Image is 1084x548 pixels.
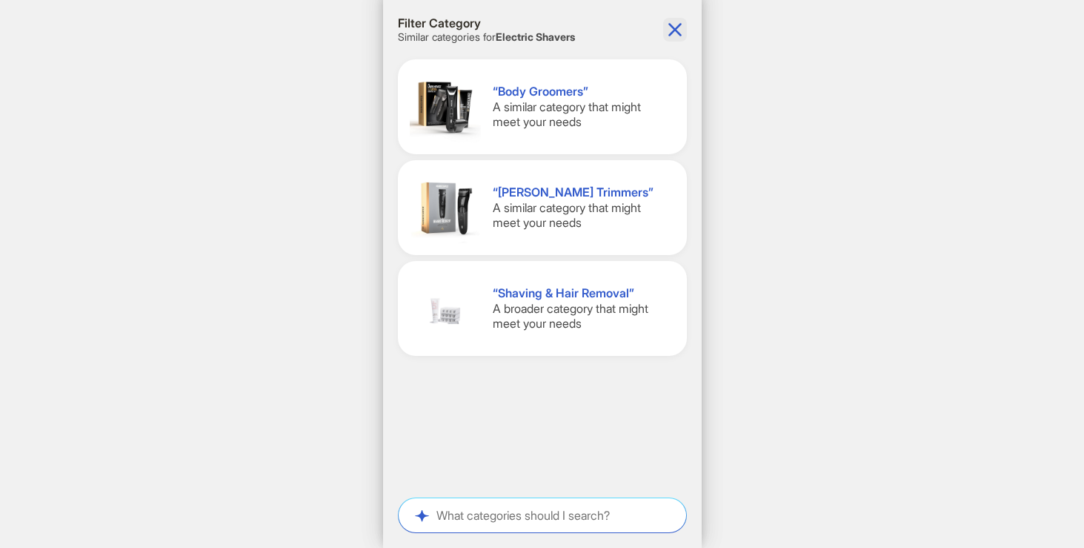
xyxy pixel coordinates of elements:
div: “Body Groomers”“Body Groomers”A similar category that might meet your needs [398,59,687,154]
img: “Shaving & Hair Removal” [410,273,481,344]
span: A broader category that might meet your needs [493,301,648,331]
h1: “Body Groomers” [493,84,669,99]
img: “Body Groomers” [410,71,481,142]
span: A similar category that might meet your needs [493,99,641,130]
h1: Filter Category [398,16,575,31]
h1: “[PERSON_NAME] Trimmers” [493,185,669,200]
strong: Electric Shavers [496,30,575,43]
div: “Shaving & Hair Removal”“Shaving & Hair Removal”A broader category that might meet your needs [398,261,687,356]
img: “Beard Trimmers” [410,172,481,243]
div: “Beard Trimmers”“[PERSON_NAME] Trimmers”A similar category that might meet your needs [398,160,687,255]
h2: Similar categories for [398,30,575,44]
span: A similar category that might meet your needs [493,200,641,231]
h1: “Shaving & Hair Removal” [493,285,669,301]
